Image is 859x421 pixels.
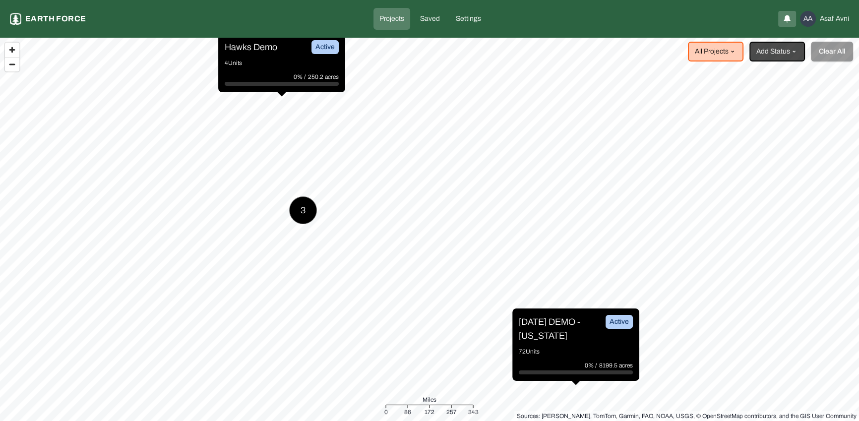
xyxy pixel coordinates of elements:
p: 72 Units [519,347,633,357]
p: Settings [456,14,481,24]
div: 343 [468,407,479,417]
button: Zoom in [5,43,19,57]
a: Settings [450,8,487,30]
p: Earth force [25,13,86,25]
p: Hawks Demo [225,40,277,54]
p: 8199.5 acres [599,361,633,370]
div: Active [311,40,339,54]
div: 86 [404,407,411,417]
div: 0 [384,407,388,417]
span: Miles [423,395,436,405]
button: AAAsafAvni [800,11,849,27]
a: Saved [414,8,446,30]
span: Avni [836,14,849,24]
p: [DATE] DEMO - [US_STATE] [519,315,593,343]
p: Projects [379,14,404,24]
a: Projects [373,8,410,30]
p: 0% / [585,361,599,370]
button: 3 [289,196,317,224]
p: 0% / [294,72,308,82]
p: 250.2 acres [308,72,339,82]
p: 4 Units [225,58,339,68]
div: 257 [446,407,457,417]
span: Asaf [820,14,834,24]
div: AA [800,11,816,27]
button: All Projects [688,42,743,61]
img: earthforce-logo-white-uG4MPadI.svg [10,13,21,25]
p: Saved [420,14,440,24]
button: Zoom out [5,57,19,71]
div: Active [606,315,633,329]
button: Clear All [811,42,853,61]
div: Sources: [PERSON_NAME], TomTom, Garmin, FAO, NOAA, USGS, © OpenStreetMap contributors, and the GI... [517,411,857,421]
div: 172 [425,407,434,417]
button: Add Status [749,42,805,61]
